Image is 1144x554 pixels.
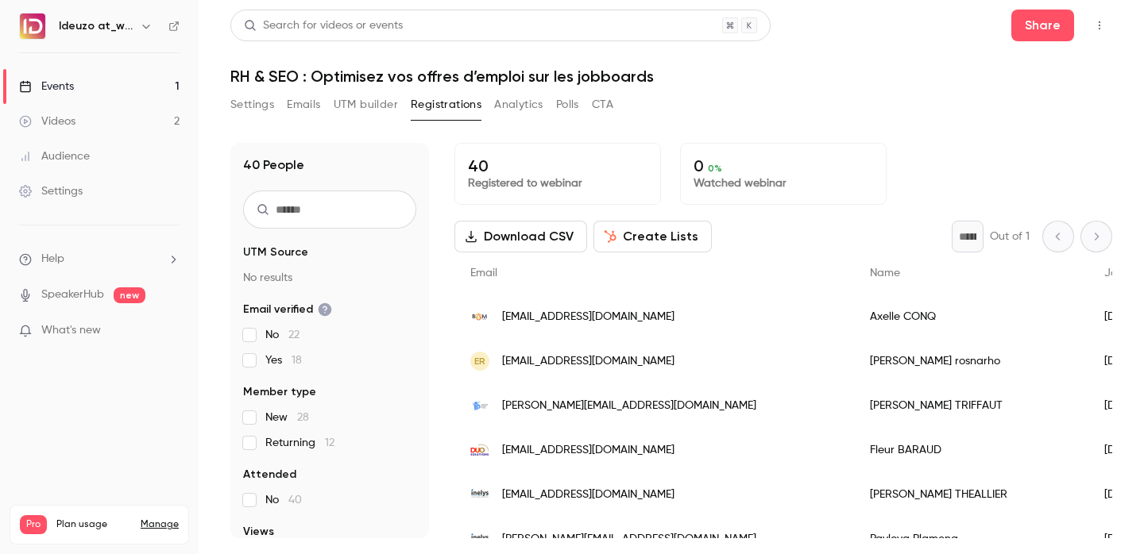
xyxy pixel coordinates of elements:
[468,175,647,191] p: Registered to webinar
[20,13,45,39] img: Ideuzo at_work
[694,156,873,175] p: 0
[502,309,674,325] span: [EMAIL_ADDRESS][DOMAIN_NAME]
[470,441,489,460] img: duo-solutions.fr
[494,92,543,117] button: Analytics
[56,518,131,531] span: Plan usage
[470,307,489,326] img: groupe-bam.fr
[265,327,300,343] span: No
[325,437,334,448] span: 12
[854,294,1088,339] div: Axelle CONQ
[288,329,300,340] span: 22
[243,524,274,540] span: Views
[297,412,309,423] span: 28
[230,67,1112,86] h1: RH & SEO : Optimisez vos offres d’emploi sur les jobboards
[243,270,416,286] p: No results
[59,18,133,34] h6: Ideuzo at_work
[265,410,309,425] span: New
[19,113,75,129] div: Videos
[592,92,613,117] button: CTA
[474,354,485,368] span: er
[114,287,145,303] span: new
[468,156,647,175] p: 40
[243,302,332,317] span: Email verified
[265,435,334,451] span: Returning
[470,529,489,548] img: inelys.fr
[244,17,403,34] div: Search for videos or events
[470,485,489,504] img: inelys.fr
[1011,10,1074,41] button: Share
[19,148,90,164] div: Audience
[854,339,1088,383] div: [PERSON_NAME] rosnarho
[470,396,489,415] img: talentedpeoplegroup.com
[502,487,674,503] span: [EMAIL_ADDRESS][DOMAIN_NAME]
[243,156,304,175] h1: 40 People
[502,531,756,548] span: [PERSON_NAME][EMAIL_ADDRESS][DOMAIN_NAME]
[243,384,316,400] span: Member type
[454,221,587,252] button: Download CSV
[854,428,1088,472] div: Fleur BARAUD
[292,355,302,366] span: 18
[334,92,398,117] button: UTM builder
[870,267,900,279] span: Name
[990,229,1030,244] p: Out of 1
[694,175,873,191] p: Watched webinar
[556,92,579,117] button: Polls
[411,92,481,117] button: Registrations
[41,287,104,303] a: SpeakerHub
[41,322,101,339] span: What's new
[593,221,712,252] button: Create Lists
[19,79,74,94] div: Events
[230,92,274,117] button: Settings
[141,518,179,531] a: Manage
[854,383,1088,428] div: [PERSON_NAME] TRIFFAUT
[288,494,302,506] span: 40
[265,352,302,368] span: Yes
[502,442,674,459] span: [EMAIL_ADDRESS][DOMAIN_NAME]
[470,267,497,279] span: Email
[708,163,722,174] span: 0 %
[854,472,1088,517] div: [PERSON_NAME] THEALLIER
[265,492,302,508] span: No
[20,515,47,534] span: Pro
[19,183,83,199] div: Settings
[502,398,756,414] span: [PERSON_NAME][EMAIL_ADDRESS][DOMAIN_NAME]
[19,251,180,267] li: help-dropdown-opener
[41,251,64,267] span: Help
[243,244,308,260] span: UTM Source
[160,324,180,338] iframe: Noticeable Trigger
[243,467,296,483] span: Attended
[502,353,674,370] span: [EMAIL_ADDRESS][DOMAIN_NAME]
[287,92,320,117] button: Emails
